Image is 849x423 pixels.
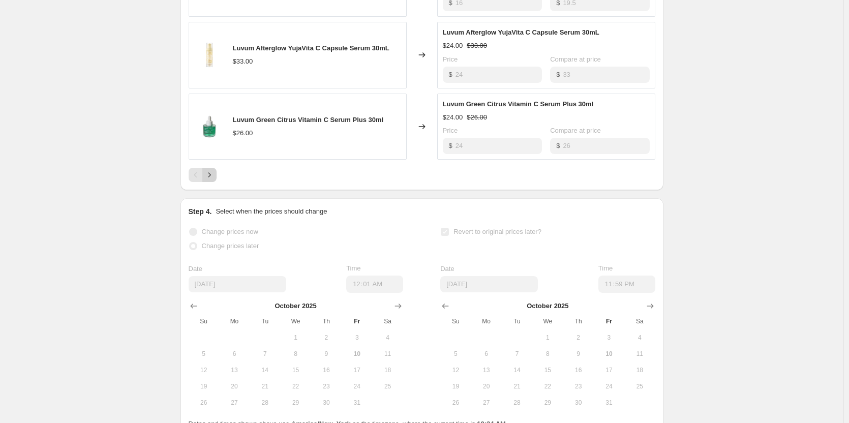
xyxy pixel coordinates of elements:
[475,382,498,390] span: 20
[376,350,399,358] span: 11
[254,317,276,325] span: Tu
[346,317,368,325] span: Fr
[342,395,372,411] button: Friday October 31 2025
[193,399,215,407] span: 26
[254,382,276,390] span: 21
[202,168,217,182] button: Next
[189,168,217,182] nav: Pagination
[376,334,399,342] span: 4
[193,382,215,390] span: 19
[311,346,342,362] button: Thursday October 9 2025
[315,334,338,342] span: 2
[223,366,246,374] span: 13
[372,329,403,346] button: Saturday October 4 2025
[594,395,624,411] button: Friday October 31 2025
[475,366,498,374] span: 13
[284,334,307,342] span: 1
[202,228,258,235] span: Change prices now
[444,399,467,407] span: 26
[193,317,215,325] span: Su
[443,55,458,63] span: Price
[254,399,276,407] span: 28
[315,399,338,407] span: 30
[624,313,655,329] th: Saturday
[372,346,403,362] button: Saturday October 11 2025
[189,362,219,378] button: Sunday October 12 2025
[643,299,657,313] button: Show next month, November 2025
[502,313,532,329] th: Tuesday
[471,313,502,329] th: Monday
[536,366,559,374] span: 15
[506,366,528,374] span: 14
[443,28,599,36] span: Luvum Afterglow YujaVita C Capsule Serum 30mL
[223,317,246,325] span: Mo
[502,378,532,395] button: Tuesday October 21 2025
[567,334,589,342] span: 2
[219,362,250,378] button: Monday October 13 2025
[376,366,399,374] span: 18
[443,112,463,123] div: $24.00
[567,399,589,407] span: 30
[233,44,389,52] span: Luvum Afterglow YujaVita C Capsule Serum 30mL
[628,334,651,342] span: 4
[280,362,311,378] button: Wednesday October 15 2025
[346,350,368,358] span: 10
[311,395,342,411] button: Thursday October 30 2025
[202,242,259,250] span: Change prices later
[189,378,219,395] button: Sunday October 19 2025
[567,350,589,358] span: 9
[440,378,471,395] button: Sunday October 19 2025
[536,399,559,407] span: 29
[440,265,454,273] span: Date
[342,362,372,378] button: Friday October 17 2025
[315,366,338,374] span: 16
[254,366,276,374] span: 14
[254,350,276,358] span: 7
[280,395,311,411] button: Wednesday October 29 2025
[563,313,593,329] th: Thursday
[346,382,368,390] span: 24
[284,399,307,407] span: 29
[567,366,589,374] span: 16
[598,276,655,293] input: 12:00
[189,395,219,411] button: Sunday October 26 2025
[532,395,563,411] button: Wednesday October 29 2025
[233,128,253,138] div: $26.00
[628,366,651,374] span: 18
[532,362,563,378] button: Wednesday October 15 2025
[475,399,498,407] span: 27
[376,382,399,390] span: 25
[563,329,593,346] button: Thursday October 2 2025
[449,142,452,149] span: $
[467,112,487,123] strike: $26.00
[216,206,327,217] p: Select when the prices should change
[628,317,651,325] span: Sa
[598,366,620,374] span: 17
[189,346,219,362] button: Sunday October 5 2025
[598,350,620,358] span: 10
[346,264,360,272] span: Time
[628,382,651,390] span: 25
[284,317,307,325] span: We
[506,382,528,390] span: 21
[189,206,212,217] h2: Step 4.
[467,41,487,51] strike: $33.00
[311,313,342,329] th: Thursday
[189,276,286,292] input: 10/10/2025
[567,382,589,390] span: 23
[233,116,384,124] span: Luvum Green Citrus Vitamin C Serum Plus 30ml
[598,317,620,325] span: Fr
[311,329,342,346] button: Thursday October 2 2025
[563,346,593,362] button: Thursday October 9 2025
[536,350,559,358] span: 8
[532,313,563,329] th: Wednesday
[506,399,528,407] span: 28
[223,399,246,407] span: 27
[624,346,655,362] button: Saturday October 11 2025
[233,56,253,67] div: $33.00
[194,111,225,142] img: ROUNDLABCamelliaDeepCollagenFirmingCream50ml_1_80x.png
[594,346,624,362] button: Today Friday October 10 2025
[444,350,467,358] span: 5
[506,317,528,325] span: Tu
[532,378,563,395] button: Wednesday October 22 2025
